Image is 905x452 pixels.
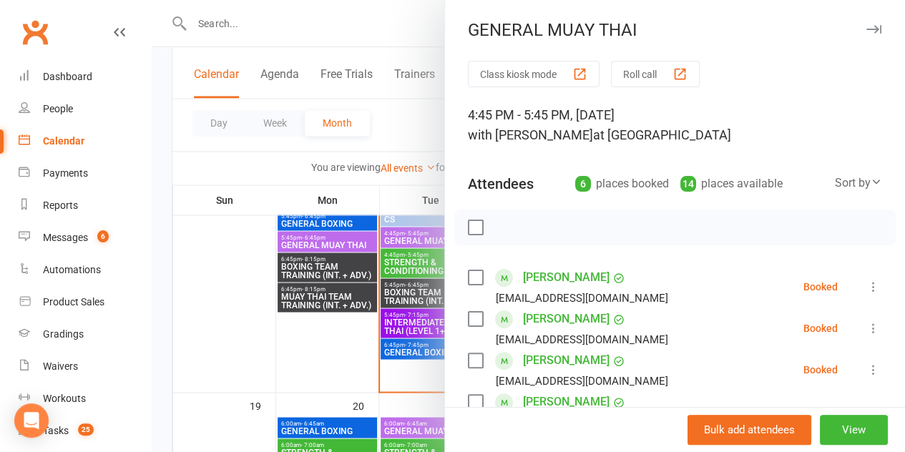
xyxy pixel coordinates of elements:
a: Payments [19,157,151,190]
span: 25 [78,423,94,436]
div: [EMAIL_ADDRESS][DOMAIN_NAME] [496,330,668,349]
div: Workouts [43,393,86,404]
div: Booked [803,365,838,375]
button: Bulk add attendees [688,415,811,445]
div: Attendees [468,174,534,194]
a: Workouts [19,383,151,415]
div: Open Intercom Messenger [14,403,49,438]
div: Gradings [43,328,84,340]
div: [EMAIL_ADDRESS][DOMAIN_NAME] [496,289,668,308]
a: Product Sales [19,286,151,318]
a: Tasks 25 [19,415,151,447]
a: People [19,93,151,125]
div: Payments [43,167,88,179]
div: Tasks [43,425,69,436]
div: 6 [575,176,591,192]
a: Messages 6 [19,222,151,254]
a: Gradings [19,318,151,350]
button: Class kiosk mode [468,61,600,87]
div: places booked [575,174,669,194]
div: Calendar [43,135,84,147]
a: Dashboard [19,61,151,93]
div: Automations [43,264,101,275]
div: Messages [43,232,88,243]
div: Reports [43,200,78,211]
a: Reports [19,190,151,222]
div: 14 [680,176,696,192]
button: Roll call [611,61,700,87]
div: Dashboard [43,71,92,82]
span: with [PERSON_NAME] [468,127,593,142]
div: People [43,103,73,114]
div: Booked [803,282,838,292]
div: places available [680,174,783,194]
div: Product Sales [43,296,104,308]
div: GENERAL MUAY THAI [445,20,905,40]
a: Automations [19,254,151,286]
div: Waivers [43,360,78,372]
span: at [GEOGRAPHIC_DATA] [593,127,731,142]
div: 4:45 PM - 5:45 PM, [DATE] [468,105,882,145]
a: [PERSON_NAME] [523,390,610,413]
div: Booked [803,323,838,333]
a: [PERSON_NAME] [523,266,610,289]
a: Waivers [19,350,151,383]
div: [EMAIL_ADDRESS][DOMAIN_NAME] [496,372,668,390]
a: [PERSON_NAME] [523,308,610,330]
span: 6 [97,230,109,242]
a: Clubworx [17,14,53,50]
button: View [820,415,888,445]
a: Calendar [19,125,151,157]
a: [PERSON_NAME] [523,349,610,372]
div: Sort by [835,174,882,192]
